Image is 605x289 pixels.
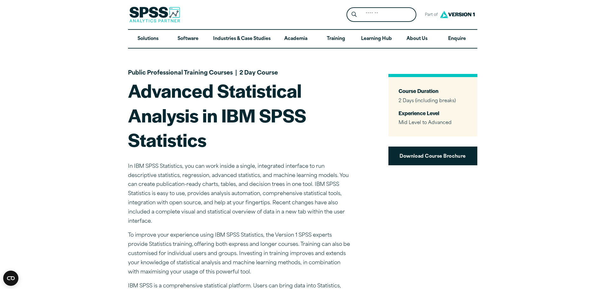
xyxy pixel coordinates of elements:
[128,30,477,48] nav: Desktop version of site main menu
[168,30,208,48] a: Software
[352,12,357,17] svg: Search magnifying glass icon
[399,109,467,117] h3: Experience Level
[356,30,397,48] a: Learning Hub
[388,147,477,165] a: Download Course Brochure
[399,120,467,126] p: Mid Level to Advanced
[208,30,276,48] a: Industries & Case Studies
[348,9,360,21] button: Search magnifying glass icon
[399,98,467,104] p: 2 Days (including breaks)
[128,30,168,48] a: Solutions
[276,30,316,48] a: Academia
[128,162,350,226] p: In IBM SPSS Statistics, you can work inside a single, integrated interface to run descriptive sta...
[128,69,350,78] p: Public Professional Training Courses 2 Day Course
[438,9,476,20] img: Version1 Logo
[316,30,356,48] a: Training
[397,30,437,48] a: About Us
[233,70,239,76] span: |
[437,30,477,48] a: Enquire
[399,87,467,95] h3: Course Duration
[128,78,350,152] h1: Advanced Statistical Analysis in IBM SPSS Statistics
[129,7,180,23] img: SPSS Analytics Partner
[128,231,350,277] p: To improve your experience using IBM SPSS Statistics, the Version 1 SPSS experts provide Statisti...
[346,7,416,22] form: Site Header Search Form
[3,271,18,286] button: Open CMP widget
[421,10,438,20] span: Part of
